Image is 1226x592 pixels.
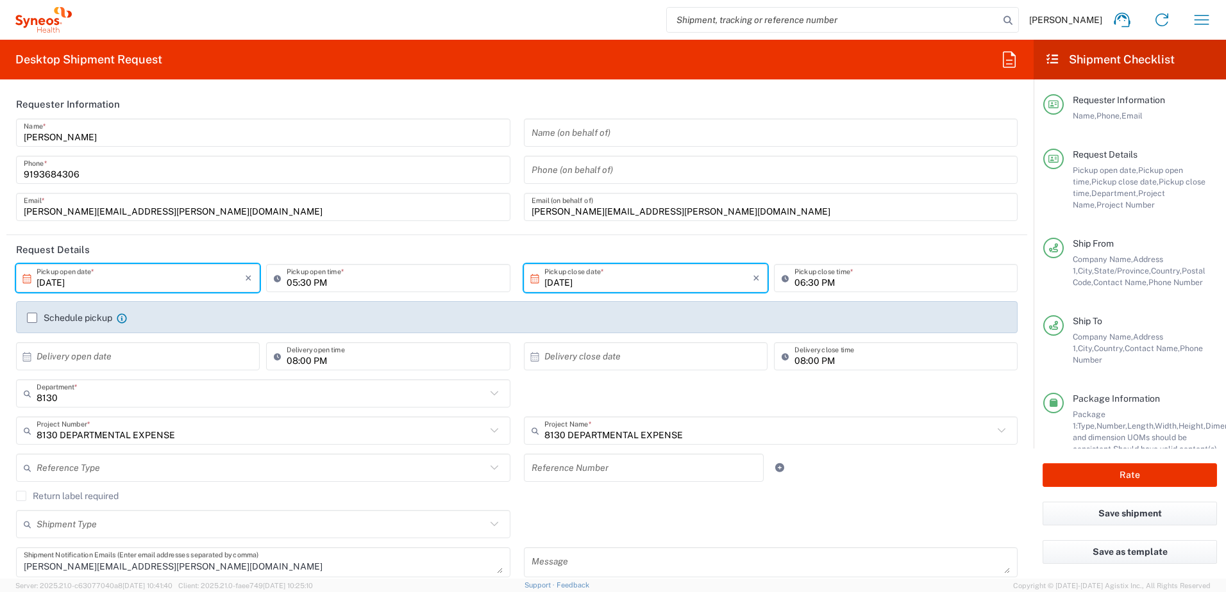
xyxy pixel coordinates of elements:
a: Support [525,581,557,589]
span: Height, [1179,421,1205,431]
span: Server: 2025.21.0-c63077040a8 [15,582,172,589]
h2: Request Details [16,243,90,256]
label: Schedule pickup [27,313,112,323]
span: Country, [1094,343,1125,353]
span: [PERSON_NAME] [1029,14,1102,26]
span: [DATE] 10:41:40 [122,582,172,589]
span: City, [1078,266,1094,275]
span: Length, [1127,421,1155,431]
input: Shipment, tracking or reference number [667,8,999,32]
i: × [753,268,760,288]
label: Return label required [16,491,119,501]
span: State/Province, [1094,266,1151,275]
span: Contact Name, [1125,343,1180,353]
h2: Desktop Shipment Request [15,52,162,67]
h2: Requester Information [16,98,120,111]
span: City, [1078,343,1094,353]
span: Department, [1091,188,1138,198]
a: Add Reference [771,459,789,477]
button: Save as template [1043,540,1217,564]
span: Company Name, [1073,332,1133,341]
span: Email [1121,111,1143,120]
i: × [245,268,252,288]
span: Phone Number [1148,277,1203,287]
span: Request Details [1073,149,1138,160]
span: Phone, [1096,111,1121,120]
span: Pickup close date, [1091,177,1159,186]
span: Should have valid content(s) [1113,444,1217,454]
span: Ship From [1073,238,1114,249]
span: Pickup open date, [1073,165,1138,175]
span: Width, [1155,421,1179,431]
span: Name, [1073,111,1096,120]
span: Package Information [1073,393,1160,404]
span: Type, [1077,421,1096,431]
h2: Shipment Checklist [1045,52,1175,67]
span: Client: 2025.21.0-faee749 [178,582,313,589]
span: Package 1: [1073,409,1105,431]
span: Country, [1151,266,1182,275]
span: Ship To [1073,316,1102,326]
span: Requester Information [1073,95,1165,105]
span: [DATE] 10:25:10 [263,582,313,589]
span: Number, [1096,421,1127,431]
span: Project Number [1096,200,1155,210]
a: Feedback [557,581,589,589]
span: Company Name, [1073,254,1133,264]
span: Copyright © [DATE]-[DATE] Agistix Inc., All Rights Reserved [1013,580,1211,591]
span: Contact Name, [1093,277,1148,287]
button: Save shipment [1043,502,1217,525]
button: Rate [1043,463,1217,487]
